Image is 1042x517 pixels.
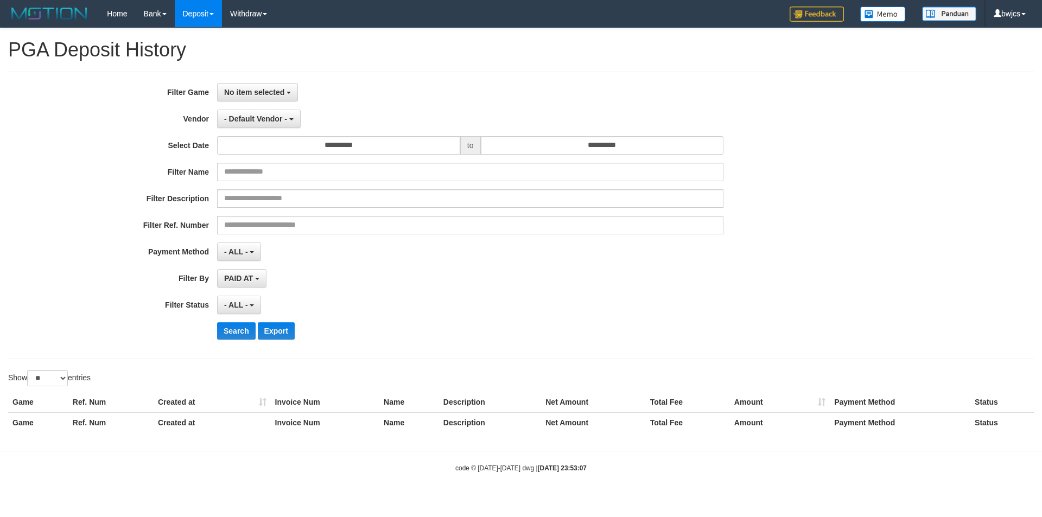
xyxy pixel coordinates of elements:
[271,412,379,432] th: Invoice Num
[217,83,298,101] button: No item selected
[830,392,970,412] th: Payment Method
[790,7,844,22] img: Feedback.jpg
[27,370,68,386] select: Showentries
[460,136,481,155] span: to
[646,392,730,412] th: Total Fee
[8,370,91,386] label: Show entries
[8,412,68,432] th: Game
[217,242,261,261] button: - ALL -
[224,301,248,309] span: - ALL -
[439,392,541,412] th: Description
[830,412,970,432] th: Payment Method
[8,5,91,22] img: MOTION_logo.png
[224,274,253,283] span: PAID AT
[730,392,830,412] th: Amount
[154,412,271,432] th: Created at
[68,412,154,432] th: Ref. Num
[541,392,645,412] th: Net Amount
[730,412,830,432] th: Amount
[224,88,284,97] span: No item selected
[224,247,248,256] span: - ALL -
[8,39,1034,61] h1: PGA Deposit History
[154,392,271,412] th: Created at
[217,269,266,288] button: PAID AT
[379,392,439,412] th: Name
[970,412,1034,432] th: Status
[646,412,730,432] th: Total Fee
[258,322,295,340] button: Export
[8,392,68,412] th: Game
[922,7,976,21] img: panduan.png
[439,412,541,432] th: Description
[541,412,645,432] th: Net Amount
[224,114,287,123] span: - Default Vendor -
[538,464,587,472] strong: [DATE] 23:53:07
[379,412,439,432] th: Name
[271,392,379,412] th: Invoice Num
[217,296,261,314] button: - ALL -
[970,392,1034,412] th: Status
[860,7,906,22] img: Button%20Memo.svg
[455,464,587,472] small: code © [DATE]-[DATE] dwg |
[68,392,154,412] th: Ref. Num
[217,110,301,128] button: - Default Vendor -
[217,322,256,340] button: Search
